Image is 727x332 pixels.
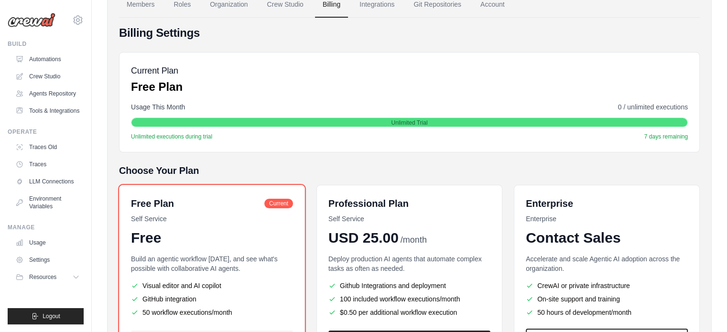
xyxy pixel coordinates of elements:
[119,164,700,177] h5: Choose Your Plan
[526,214,688,224] p: Enterprise
[11,52,84,67] a: Automations
[11,174,84,189] a: LLM Connections
[29,273,56,281] span: Resources
[131,79,183,95] p: Free Plan
[618,102,688,112] span: 0 / unlimited executions
[11,86,84,101] a: Agents Repository
[131,308,293,317] li: 50 workflow executions/month
[526,254,688,273] p: Accelerate and scale Agentic AI adoption across the organization.
[328,229,399,246] span: USD 25.00
[328,294,490,304] li: 100 included workflow executions/month
[11,139,84,155] a: Traces Old
[328,281,490,290] li: Github Integrations and deployment
[119,25,700,41] h4: Billing Settings
[391,119,427,127] span: Unlimited Trial
[8,224,84,231] div: Manage
[11,252,84,268] a: Settings
[526,294,688,304] li: On-site support and training
[131,197,174,210] h6: Free Plan
[11,103,84,118] a: Tools & Integrations
[328,308,490,317] li: $0.50 per additional workflow execution
[131,294,293,304] li: GitHub integration
[131,254,293,273] p: Build an agentic workflow [DATE], and see what's possible with collaborative AI agents.
[11,157,84,172] a: Traces
[11,69,84,84] a: Crew Studio
[11,191,84,214] a: Environment Variables
[401,234,427,246] span: /month
[264,199,293,208] span: Current
[131,133,212,140] span: Unlimited executions during trial
[8,40,84,48] div: Build
[328,254,490,273] p: Deploy production AI agents that automate complex tasks as often as needed.
[526,197,688,210] h6: Enterprise
[526,308,688,317] li: 50 hours of development/month
[11,269,84,285] button: Resources
[8,13,55,27] img: Logo
[8,128,84,136] div: Operate
[8,308,84,324] button: Logout
[526,281,688,290] li: CrewAI or private infrastructure
[131,214,293,224] p: Self Service
[131,229,293,246] div: Free
[644,133,688,140] span: 7 days remaining
[328,197,409,210] h6: Professional Plan
[131,64,183,77] h5: Current Plan
[328,214,490,224] p: Self Service
[43,312,60,320] span: Logout
[526,229,688,246] div: Contact Sales
[131,281,293,290] li: Visual editor and AI copilot
[11,235,84,250] a: Usage
[131,102,185,112] span: Usage This Month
